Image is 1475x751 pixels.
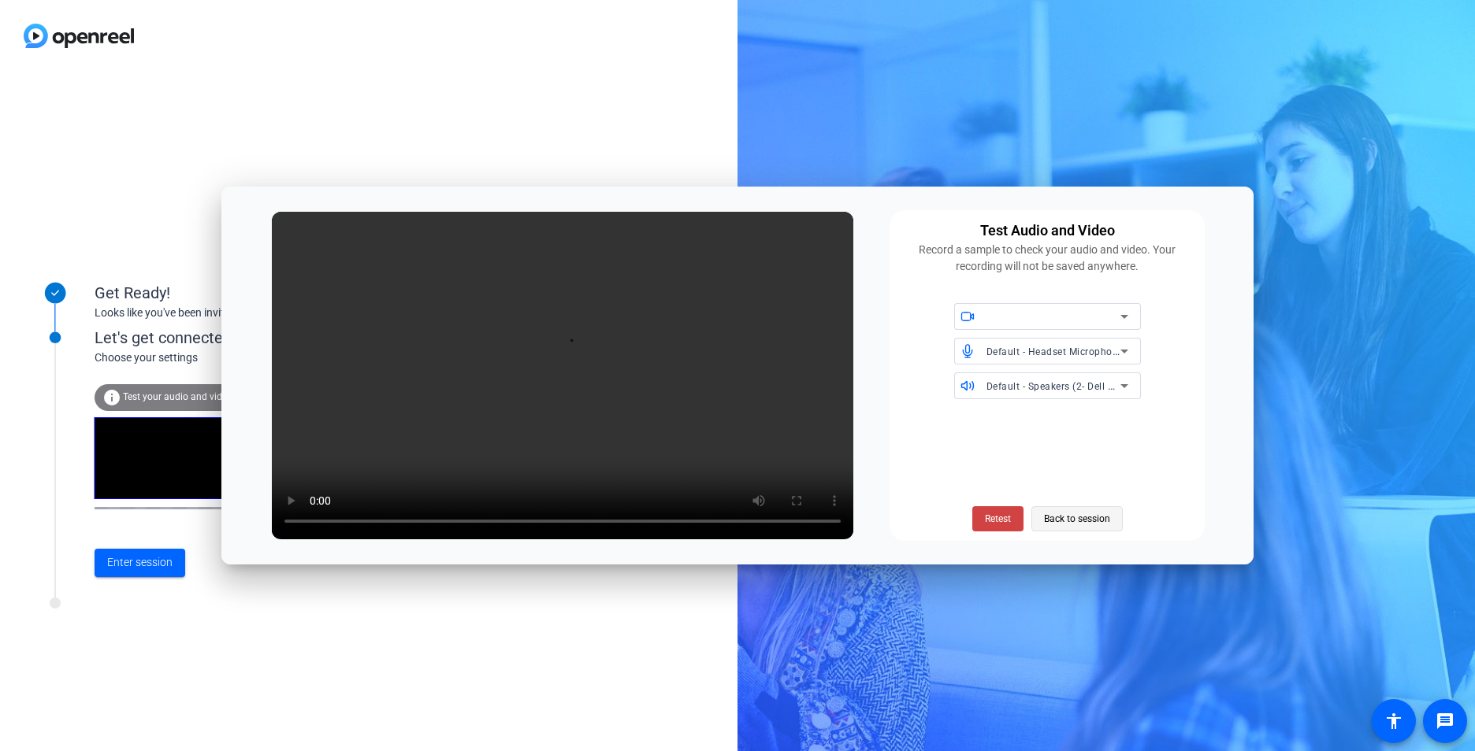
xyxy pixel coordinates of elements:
span: Back to session [1044,504,1110,534]
mat-icon: accessibility [1384,712,1403,731]
div: Looks like you've been invited to join [95,305,410,321]
div: Record a sample to check your audio and video. Your recording will not be saved anywhere. [899,242,1195,275]
div: Choose your settings [95,350,442,366]
span: Enter session [107,554,173,571]
button: Back to session [1031,506,1123,531]
span: Retest [985,512,1011,526]
span: Default - Speakers (2- Dell AC511 USB SoundBar) (413c:a503) [986,379,1271,392]
div: Test Audio and Video [980,220,1115,242]
mat-icon: message [1436,712,1455,731]
div: Get Ready! [95,281,410,305]
button: Retest [972,506,1024,531]
span: Test your audio and video [123,391,232,402]
mat-icon: info [102,388,121,407]
span: Default - Headset Microphone (Plantronics BT600) (047f:02ee) [986,345,1275,357]
div: Let's get connected. [95,326,442,350]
